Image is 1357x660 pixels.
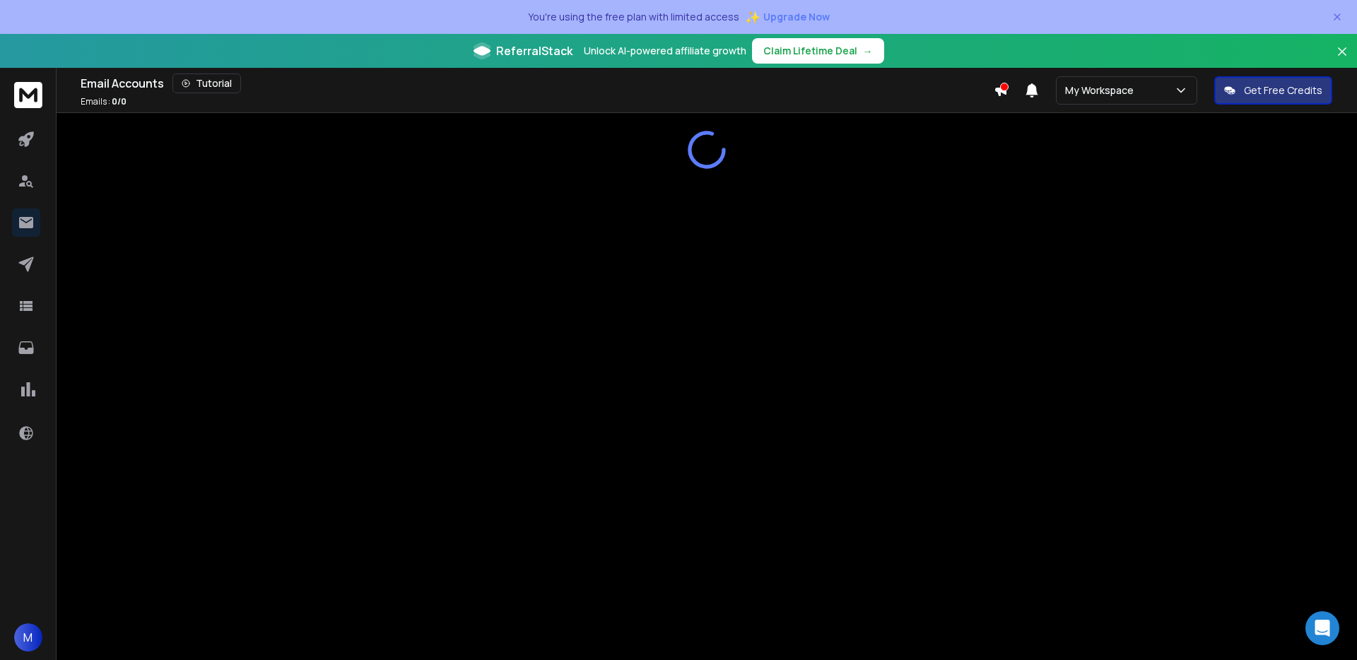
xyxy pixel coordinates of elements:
span: Upgrade Now [763,10,830,24]
div: Open Intercom Messenger [1305,611,1339,645]
span: 0 / 0 [112,95,127,107]
p: You're using the free plan with limited access [528,10,739,24]
p: Emails : [81,96,127,107]
button: ✨Upgrade Now [745,3,830,31]
button: Close banner [1333,42,1351,76]
p: Get Free Credits [1244,83,1322,98]
button: M [14,623,42,652]
button: Claim Lifetime Deal→ [752,38,884,64]
span: ✨ [745,7,760,27]
button: Tutorial [172,73,241,93]
span: ReferralStack [496,42,572,59]
div: Email Accounts [81,73,994,93]
span: → [863,44,873,58]
button: Get Free Credits [1214,76,1332,105]
p: Unlock AI-powered affiliate growth [584,44,746,58]
p: My Workspace [1065,83,1139,98]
